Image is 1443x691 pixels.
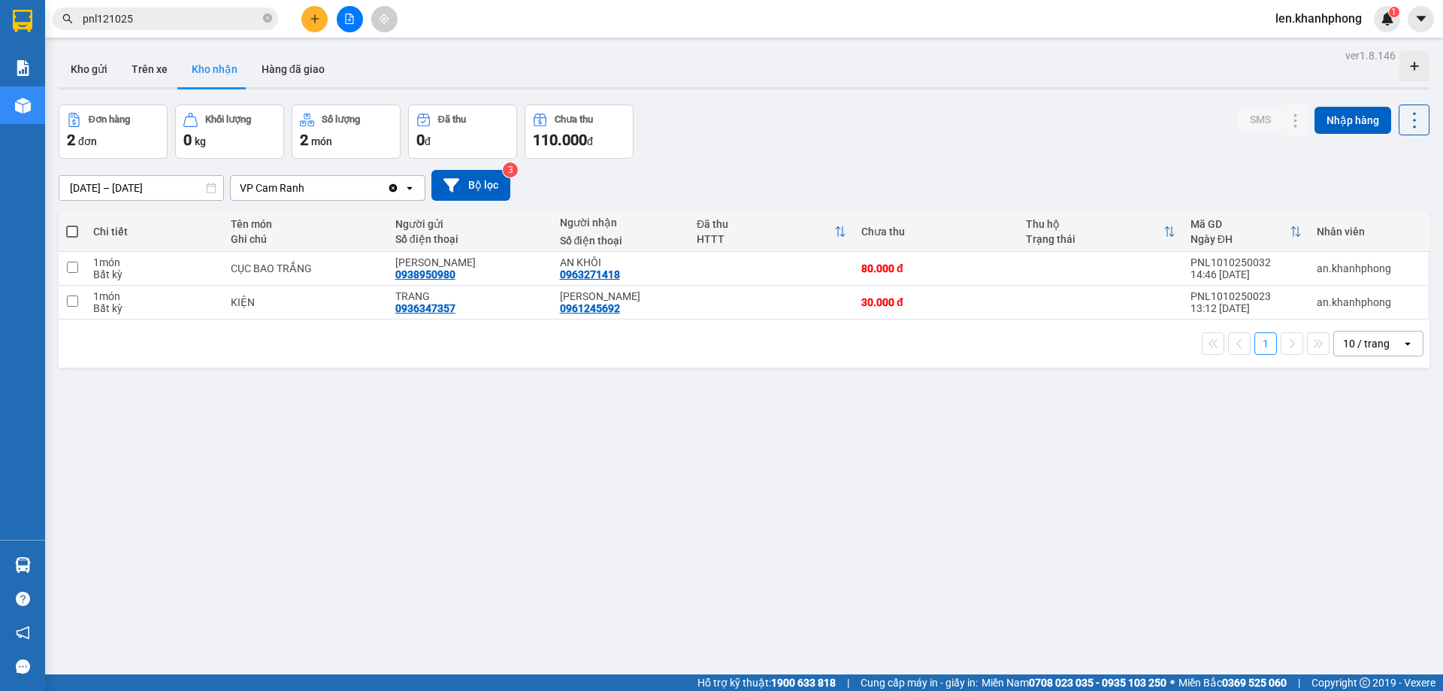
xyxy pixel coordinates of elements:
[1190,233,1290,245] div: Ngày ĐH
[1317,296,1420,308] div: an.khanhphong
[1190,256,1302,268] div: PNL1010250032
[697,218,834,230] div: Đã thu
[97,22,144,119] b: BIÊN NHẬN GỬI HÀNG
[1298,674,1300,691] span: |
[555,114,593,125] div: Chưa thu
[1190,218,1290,230] div: Mã GD
[59,176,223,200] input: Select a date range.
[300,131,308,149] span: 2
[1399,51,1429,81] div: Tạo kho hàng mới
[16,592,30,606] span: question-circle
[1026,233,1163,245] div: Trạng thái
[1254,332,1277,355] button: 1
[93,268,215,280] div: Bất kỳ
[1389,7,1399,17] sup: 1
[89,114,130,125] div: Đơn hàng
[1190,302,1302,314] div: 13:12 [DATE]
[395,256,545,268] div: KIM DŨNG
[525,105,634,159] button: Chưa thu110.000đ
[163,19,199,55] img: logo.jpg
[587,135,593,147] span: đ
[861,226,1011,238] div: Chưa thu
[861,296,1011,308] div: 30.000 đ
[175,105,284,159] button: Khối lượng0kg
[847,674,849,691] span: |
[1170,680,1175,686] span: ⚪️
[395,233,545,245] div: Số điện thoại
[1381,12,1394,26] img: icon-new-feature
[395,302,455,314] div: 0936347357
[1263,9,1374,28] span: len.khanhphong
[83,11,260,27] input: Tìm tên, số ĐT hoặc mã đơn
[62,14,73,24] span: search
[231,218,380,230] div: Tên món
[503,162,518,177] sup: 3
[78,135,97,147] span: đơn
[231,262,380,274] div: CỤC BAO TRẮNG
[408,105,517,159] button: Đã thu0đ
[1183,212,1309,252] th: Toggle SortBy
[322,114,360,125] div: Số lượng
[1408,6,1434,32] button: caret-down
[697,674,836,691] span: Hỗ trợ kỹ thuật:
[560,302,620,314] div: 0961245692
[1026,218,1163,230] div: Thu hộ
[16,626,30,640] span: notification
[240,180,304,195] div: VP Cam Ranh
[438,114,466,125] div: Đã thu
[93,302,215,314] div: Bất kỳ
[560,217,682,229] div: Người nhận
[861,674,978,691] span: Cung cấp máy in - giấy in:
[1222,677,1287,689] strong: 0369 525 060
[1314,107,1391,134] button: Nhập hàng
[126,71,207,90] li: (c) 2017
[1391,7,1396,17] span: 1
[533,131,587,149] span: 110.000
[1343,336,1390,351] div: 10 / trang
[19,97,85,168] b: [PERSON_NAME]
[379,14,389,24] span: aim
[416,131,425,149] span: 0
[387,182,399,194] svg: Clear value
[292,105,401,159] button: Số lượng2món
[982,674,1166,691] span: Miền Nam
[404,182,416,194] svg: open
[263,12,272,26] span: close-circle
[205,114,251,125] div: Khối lượng
[1317,262,1420,274] div: an.khanhphong
[395,290,545,302] div: TRANG
[1018,212,1183,252] th: Toggle SortBy
[16,659,30,674] span: message
[195,135,206,147] span: kg
[19,19,94,94] img: logo.jpg
[13,10,32,32] img: logo-vxr
[560,256,682,268] div: AN KHÔI
[119,51,180,87] button: Trên xe
[180,51,250,87] button: Kho nhận
[301,6,328,32] button: plus
[311,135,332,147] span: món
[310,14,320,24] span: plus
[1414,12,1428,26] span: caret-down
[560,290,682,302] div: LÊ TÂN
[15,557,31,573] img: warehouse-icon
[395,218,545,230] div: Người gửi
[771,677,836,689] strong: 1900 633 818
[560,268,620,280] div: 0963271418
[1345,47,1396,64] div: ver 1.8.146
[93,226,215,238] div: Chi tiết
[59,51,119,87] button: Kho gửi
[126,57,207,69] b: [DOMAIN_NAME]
[1178,674,1287,691] span: Miền Bắc
[689,212,854,252] th: Toggle SortBy
[1317,226,1420,238] div: Nhân viên
[395,268,455,280] div: 0938950980
[1360,677,1370,688] span: copyright
[344,14,355,24] span: file-add
[1238,106,1283,133] button: SMS
[67,131,75,149] span: 2
[1029,677,1166,689] strong: 0708 023 035 - 0935 103 250
[337,6,363,32] button: file-add
[15,98,31,114] img: warehouse-icon
[425,135,431,147] span: đ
